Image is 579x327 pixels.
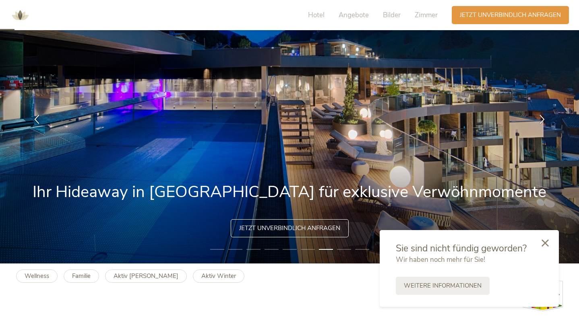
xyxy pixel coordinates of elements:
[64,269,99,283] a: Familie
[415,10,438,20] span: Zimmer
[114,272,178,280] b: Aktiv [PERSON_NAME]
[8,3,32,27] img: AMONTI & LUNARIS Wellnessresort
[72,272,91,280] b: Familie
[16,269,58,283] a: Wellness
[404,282,482,290] span: Weitere Informationen
[460,11,561,19] span: Jetzt unverbindlich anfragen
[396,277,490,295] a: Weitere Informationen
[339,10,369,20] span: Angebote
[396,242,527,255] span: Sie sind nicht fündig geworden?
[8,12,32,18] a: AMONTI & LUNARIS Wellnessresort
[308,10,325,20] span: Hotel
[193,269,244,283] a: Aktiv Winter
[25,272,49,280] b: Wellness
[396,255,485,264] span: Wir haben noch mehr für Sie!
[383,10,401,20] span: Bilder
[239,224,340,232] span: Jetzt unverbindlich anfragen
[201,272,236,280] b: Aktiv Winter
[105,269,187,283] a: Aktiv [PERSON_NAME]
